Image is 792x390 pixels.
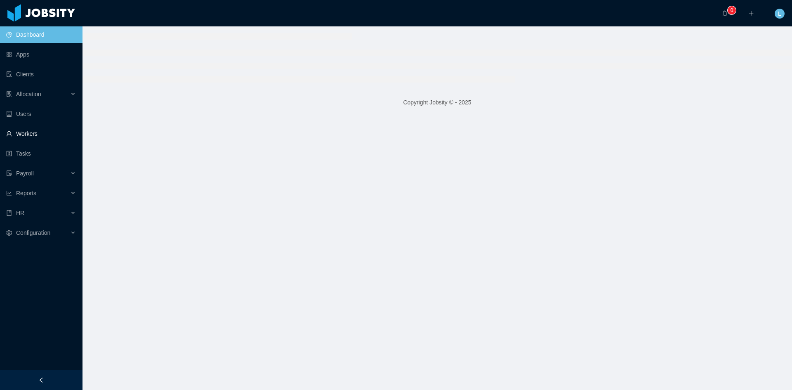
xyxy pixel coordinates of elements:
[748,10,754,16] i: icon: plus
[6,170,12,176] i: icon: file-protect
[778,9,781,19] span: L
[16,210,24,216] span: HR
[728,6,736,14] sup: 0
[16,229,50,236] span: Configuration
[6,210,12,216] i: icon: book
[6,26,76,43] a: icon: pie-chartDashboard
[6,106,76,122] a: icon: robotUsers
[6,145,76,162] a: icon: profileTasks
[6,66,76,83] a: icon: auditClients
[6,46,76,63] a: icon: appstoreApps
[6,190,12,196] i: icon: line-chart
[16,190,36,196] span: Reports
[82,88,792,117] footer: Copyright Jobsity © - 2025
[16,170,34,177] span: Payroll
[6,91,12,97] i: icon: solution
[6,230,12,236] i: icon: setting
[16,91,41,97] span: Allocation
[6,125,76,142] a: icon: userWorkers
[722,10,728,16] i: icon: bell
